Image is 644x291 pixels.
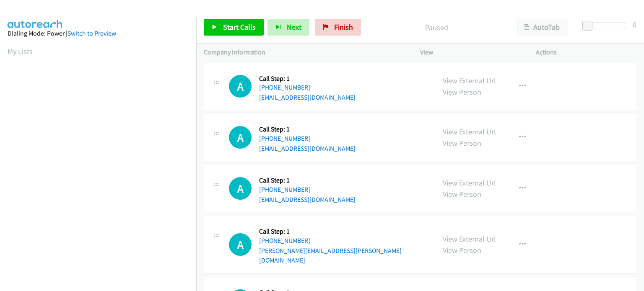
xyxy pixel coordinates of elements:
[587,23,625,29] div: Delay between calls (in seconds)
[443,127,496,136] a: View External Url
[229,177,252,200] div: The call is yet to be attempted
[229,75,252,98] div: The call is yet to be attempted
[443,178,496,188] a: View External Url
[287,22,301,32] span: Next
[259,185,310,193] a: [PHONE_NUMBER]
[229,126,252,149] div: The call is yet to be attempted
[259,144,356,152] a: [EMAIL_ADDRESS][DOMAIN_NAME]
[259,227,428,236] h5: Call Step: 1
[443,87,481,97] a: View Person
[204,19,264,36] a: Start Calls
[204,47,405,57] p: Company Information
[8,28,189,39] div: Dialing Mode: Power |
[334,22,353,32] span: Finish
[443,189,481,199] a: View Person
[259,134,310,142] a: [PHONE_NUMBER]
[259,83,310,91] a: [PHONE_NUMBER]
[68,29,116,37] a: Switch to Preview
[516,19,568,36] button: AutoTab
[229,233,252,256] h1: A
[259,237,310,245] a: [PHONE_NUMBER]
[259,196,356,203] a: [EMAIL_ADDRESS][DOMAIN_NAME]
[443,245,481,255] a: View Person
[8,46,33,56] a: My Lists
[229,177,252,200] h1: A
[536,47,636,57] p: Actions
[259,75,356,83] h5: Call Step: 1
[420,47,521,57] p: View
[259,176,356,185] h5: Call Step: 1
[259,247,402,265] a: [PERSON_NAME][EMAIL_ADDRESS][PERSON_NAME][DOMAIN_NAME]
[443,234,496,244] a: View External Url
[267,19,309,36] button: Next
[443,138,481,148] a: View Person
[229,75,252,98] h1: A
[259,125,356,134] h5: Call Step: 1
[229,233,252,256] div: The call is yet to be attempted
[229,126,252,149] h1: A
[223,22,256,32] span: Start Calls
[372,22,501,33] p: Paused
[633,19,636,30] div: 0
[443,76,496,85] a: View External Url
[315,19,361,36] a: Finish
[259,93,356,101] a: [EMAIL_ADDRESS][DOMAIN_NAME]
